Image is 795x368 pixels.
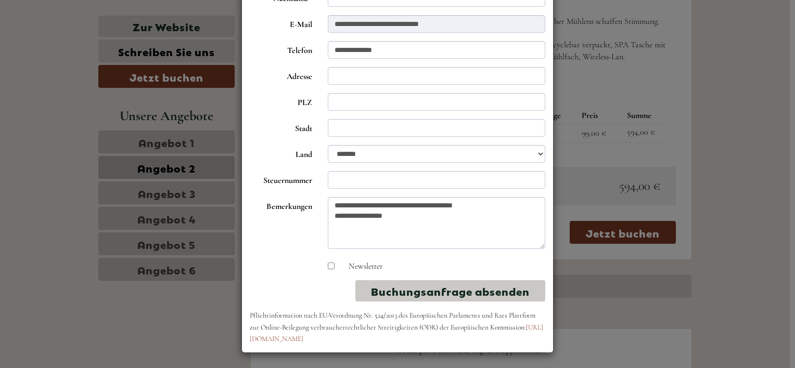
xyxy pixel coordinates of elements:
[242,93,320,109] label: PLZ
[242,15,320,31] label: E-Mail
[242,171,320,187] label: Steuernummer
[242,67,320,83] label: Adresse
[242,41,320,57] label: Telefon
[338,260,383,272] label: Newsletter
[355,280,545,301] button: Buchungsanfrage absenden
[242,145,320,161] label: Land
[250,311,543,344] small: Pflichtinformation nach EU-Verordnung Nr. 524/2013 des Europäischen Parlaments und Rats Plattform...
[242,197,320,213] label: Bemerkungen
[242,119,320,135] label: Stadt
